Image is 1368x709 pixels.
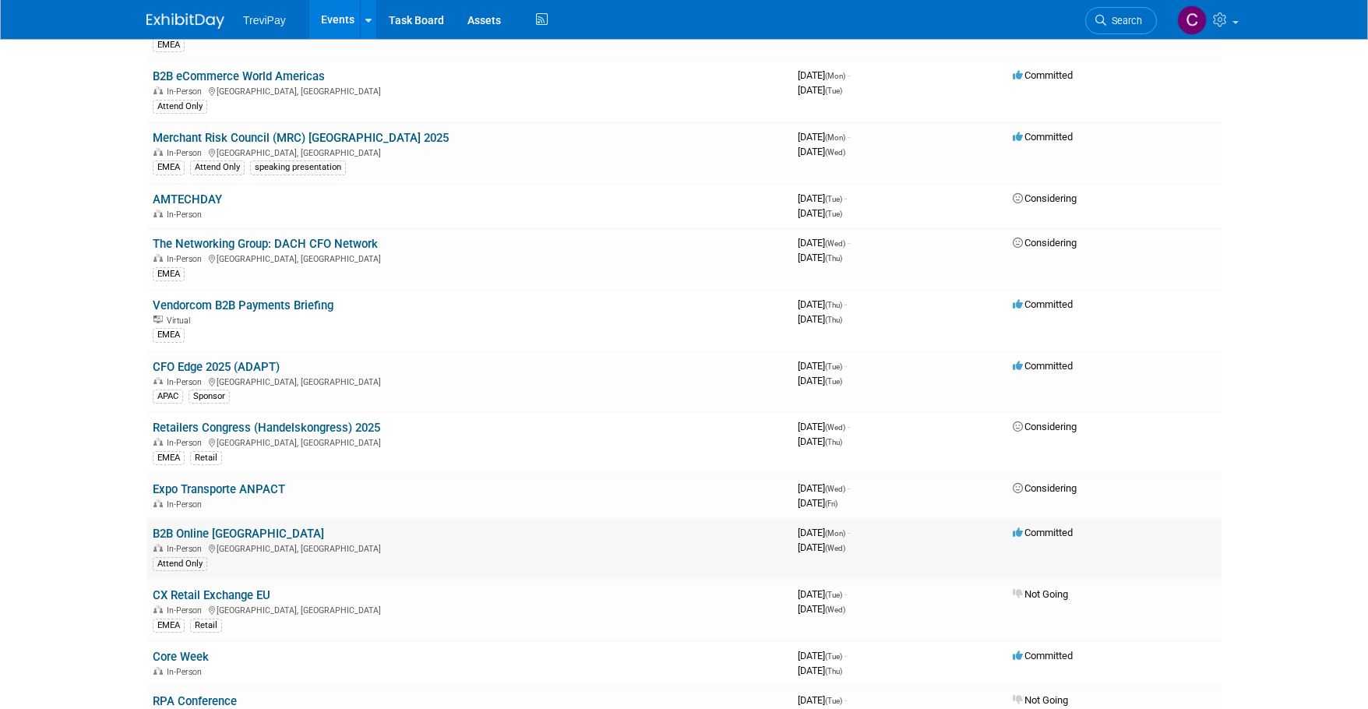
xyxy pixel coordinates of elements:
[1013,482,1077,494] span: Considering
[844,298,847,310] span: -
[190,451,222,465] div: Retail
[153,100,207,114] div: Attend Only
[153,84,785,97] div: [GEOGRAPHIC_DATA], [GEOGRAPHIC_DATA]
[848,421,850,432] span: -
[825,499,837,508] span: (Fri)
[153,438,163,446] img: In-Person Event
[153,360,280,374] a: CFO Edge 2025 (ADAPT)
[167,210,206,220] span: In-Person
[825,377,842,386] span: (Tue)
[153,252,785,264] div: [GEOGRAPHIC_DATA], [GEOGRAPHIC_DATA]
[825,301,842,309] span: (Thu)
[153,192,222,206] a: AMTECHDAY
[825,133,845,142] span: (Mon)
[167,86,206,97] span: In-Person
[153,377,163,385] img: In-Person Event
[825,148,845,157] span: (Wed)
[798,69,850,81] span: [DATE]
[153,38,185,52] div: EMEA
[1085,7,1157,34] a: Search
[1013,131,1073,143] span: Committed
[798,192,847,204] span: [DATE]
[167,438,206,448] span: In-Person
[798,252,842,263] span: [DATE]
[250,160,346,175] div: speaking presentation
[167,316,195,326] span: Virtual
[848,527,850,538] span: -
[153,527,324,541] a: B2B Online [GEOGRAPHIC_DATA]
[167,377,206,387] span: In-Person
[153,148,163,156] img: In-Person Event
[798,588,847,600] span: [DATE]
[153,694,237,708] a: RPA Conference
[798,360,847,372] span: [DATE]
[153,619,185,633] div: EMEA
[167,499,206,510] span: In-Person
[798,650,847,661] span: [DATE]
[825,652,842,661] span: (Tue)
[844,694,847,706] span: -
[798,527,850,538] span: [DATE]
[153,375,785,387] div: [GEOGRAPHIC_DATA], [GEOGRAPHIC_DATA]
[1013,69,1073,81] span: Committed
[153,237,378,251] a: The Networking Group: DACH CFO Network
[825,423,845,432] span: (Wed)
[190,160,245,175] div: Attend Only
[825,438,842,446] span: (Thu)
[146,13,224,29] img: ExhibitDay
[798,497,837,509] span: [DATE]
[798,665,842,676] span: [DATE]
[153,605,163,613] img: In-Person Event
[798,375,842,386] span: [DATE]
[848,482,850,494] span: -
[153,588,270,602] a: CX Retail Exchange EU
[1013,298,1073,310] span: Committed
[153,557,207,571] div: Attend Only
[153,316,163,323] img: Virtual Event
[153,436,785,448] div: [GEOGRAPHIC_DATA], [GEOGRAPHIC_DATA]
[825,239,845,248] span: (Wed)
[825,72,845,80] span: (Mon)
[798,313,842,325] span: [DATE]
[153,603,785,616] div: [GEOGRAPHIC_DATA], [GEOGRAPHIC_DATA]
[798,603,845,615] span: [DATE]
[243,14,286,26] span: TreviPay
[825,667,842,675] span: (Thu)
[798,436,842,447] span: [DATE]
[1013,694,1068,706] span: Not Going
[1013,360,1073,372] span: Committed
[798,541,845,553] span: [DATE]
[848,131,850,143] span: -
[1177,5,1207,35] img: Celia Ahrens
[153,482,285,496] a: Expo Transporte ANPACT
[1013,237,1077,249] span: Considering
[1013,527,1073,538] span: Committed
[825,362,842,371] span: (Tue)
[153,298,333,312] a: Vendorcom B2B Payments Briefing
[798,237,850,249] span: [DATE]
[153,421,380,435] a: Retailers Congress (Handelskongress) 2025
[825,544,845,552] span: (Wed)
[153,328,185,342] div: EMEA
[825,485,845,493] span: (Wed)
[844,360,847,372] span: -
[844,650,847,661] span: -
[825,195,842,203] span: (Tue)
[153,69,325,83] a: B2B eCommerce World Americas
[167,254,206,264] span: In-Person
[825,210,842,218] span: (Tue)
[167,544,206,554] span: In-Person
[798,298,847,310] span: [DATE]
[798,131,850,143] span: [DATE]
[798,84,842,96] span: [DATE]
[825,605,845,614] span: (Wed)
[153,267,185,281] div: EMEA
[844,588,847,600] span: -
[1013,192,1077,204] span: Considering
[825,591,842,599] span: (Tue)
[825,254,842,263] span: (Thu)
[167,605,206,616] span: In-Person
[153,541,785,554] div: [GEOGRAPHIC_DATA], [GEOGRAPHIC_DATA]
[153,131,449,145] a: Merchant Risk Council (MRC) [GEOGRAPHIC_DATA] 2025
[848,237,850,249] span: -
